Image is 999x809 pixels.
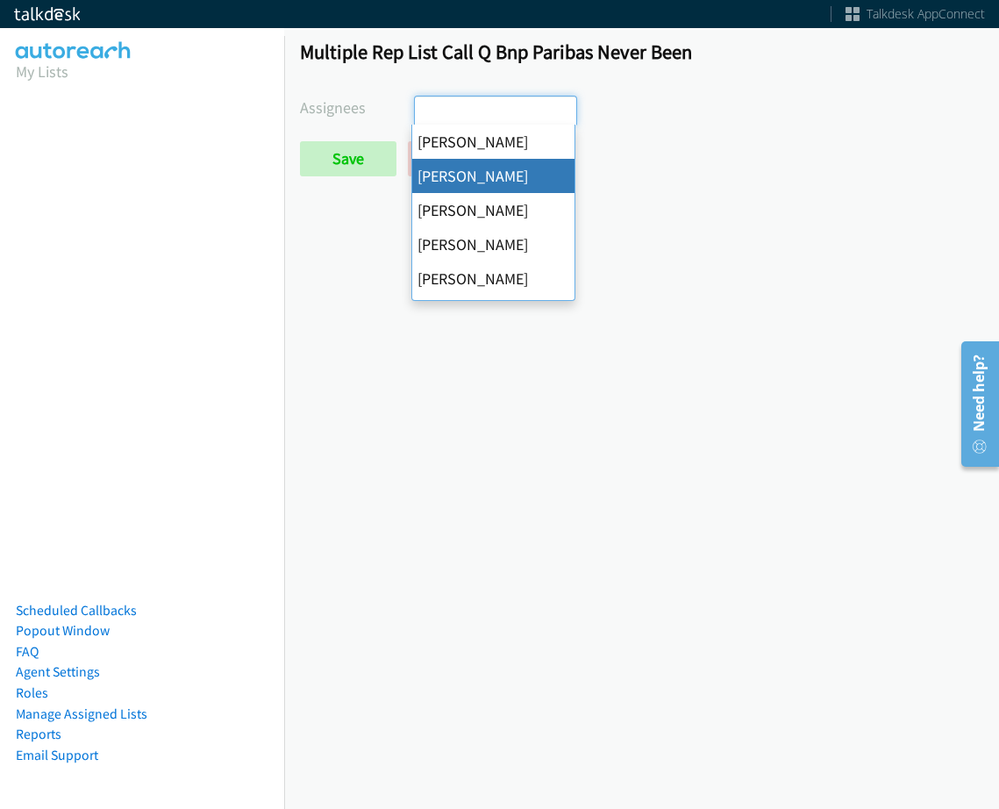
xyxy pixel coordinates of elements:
iframe: Resource Center [948,334,999,474]
li: [PERSON_NAME] [412,193,574,227]
li: [PERSON_NAME] [412,227,574,261]
h1: Multiple Rep List Call Q Bnp Paribas Never Been [300,39,983,64]
li: [PERSON_NAME] [412,125,574,159]
a: Back [408,141,505,176]
label: Assignees [300,96,414,119]
input: Save [300,141,396,176]
li: [PERSON_NAME] [412,159,574,193]
a: Talkdesk AppConnect [846,5,985,23]
a: Popout Window [16,622,110,639]
li: [PERSON_NAME] [412,296,574,330]
a: FAQ [16,643,39,660]
a: Reports [16,726,61,742]
a: Manage Assigned Lists [16,705,147,722]
a: Email Support [16,747,98,763]
a: Agent Settings [16,663,100,680]
a: My Lists [16,61,68,82]
li: [PERSON_NAME] [412,261,574,296]
a: Roles [16,684,48,701]
a: Scheduled Callbacks [16,602,137,619]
